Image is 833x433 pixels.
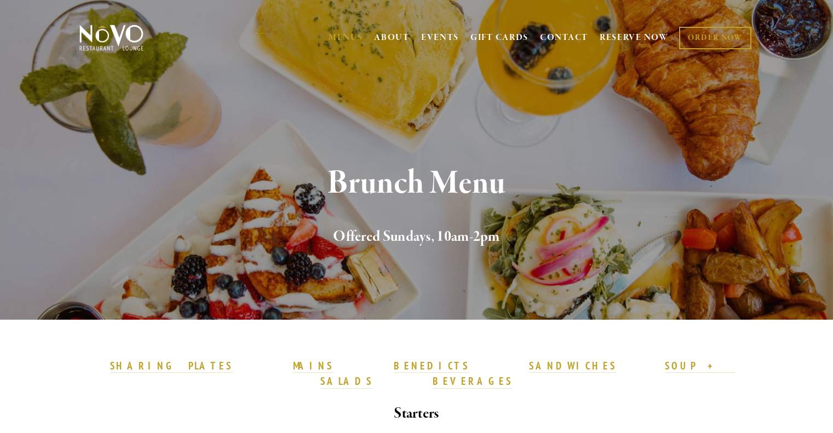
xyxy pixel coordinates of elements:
[110,359,233,372] strong: SHARING PLATES
[394,359,469,372] strong: BENEDICTS
[529,359,617,373] a: SANDWICHES
[529,359,617,372] strong: SANDWICHES
[293,359,334,372] strong: MAINS
[110,359,233,373] a: SHARING PLATES
[374,32,410,43] a: ABOUT
[97,166,736,201] h1: Brunch Menu
[540,27,588,48] a: CONTACT
[433,374,513,388] strong: BEVERAGES
[77,24,146,51] img: Novo Restaurant &amp; Lounge
[433,374,513,389] a: BEVERAGES
[394,404,439,423] strong: Starters
[679,27,751,49] a: ORDER NOW
[470,27,528,48] a: GIFT CARDS
[600,27,669,48] a: RESERVE NOW
[329,32,363,43] a: MENUS
[293,359,334,373] a: MAINS
[97,226,736,249] h2: Offered Sundays, 10am-2pm
[320,359,735,389] a: SOUP + SALADS
[421,32,459,43] a: EVENTS
[394,359,469,373] a: BENEDICTS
